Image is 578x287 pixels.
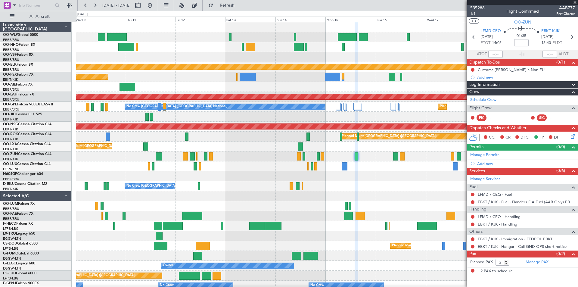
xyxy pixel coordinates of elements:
[469,105,492,112] span: Flight Crew
[539,135,544,141] span: FP
[526,259,548,265] a: Manage PAX
[3,252,18,255] span: G-FOMO
[175,17,225,22] div: Fri 12
[3,222,16,226] span: F-HECD
[440,102,549,111] div: Planned Maint [GEOGRAPHIC_DATA] ([GEOGRAPHIC_DATA] National)
[3,162,51,166] a: OO-LUXCessna Citation CJ4
[3,58,19,62] a: EBBR/BRU
[3,226,19,231] a: LFPB/LBG
[3,93,34,96] a: OO-LAHFalcon 7X
[3,167,20,171] a: LFSN/ENC
[3,77,18,82] a: EBKT/KJK
[3,33,18,37] span: OO-WLP
[3,67,19,72] a: EBBR/BRU
[3,182,15,186] span: D-IBLU
[3,123,51,126] a: OO-NSGCessna Citation CJ4
[478,268,513,274] span: +2 PAX to schedule
[469,81,500,88] span: Leg Information
[3,172,43,176] a: N604GFChallenger 604
[3,93,17,96] span: OO-LAH
[125,17,175,22] div: Thu 11
[3,212,17,216] span: OO-FAE
[102,3,131,8] span: [DATE] - [DATE]
[3,63,17,67] span: OO-ELK
[556,167,565,174] span: (0/6)
[41,271,135,280] div: Planned Maint [GEOGRAPHIC_DATA] ([GEOGRAPHIC_DATA])
[3,272,16,275] span: CS-JHH
[3,282,39,285] a: F-GPNJFalcon 900EX
[3,256,21,261] a: EGGW/LTN
[3,202,35,206] a: OO-LUMFalcon 7X
[3,63,33,67] a: OO-ELKFalcon 8X
[3,142,51,146] a: OO-LXACessna Citation CJ4
[469,144,483,151] span: Permits
[477,161,575,166] div: Add new
[3,217,19,221] a: EBBR/BRU
[7,12,65,21] button: All Aircraft
[3,252,39,255] a: G-FOMOGlobal 6000
[3,172,17,176] span: N604GF
[3,152,18,156] span: OO-ZUN
[556,5,575,11] span: AAB77Z
[554,135,559,141] span: DP
[537,114,547,121] div: SIC
[126,102,227,111] div: No Crew [GEOGRAPHIC_DATA] ([GEOGRAPHIC_DATA] National)
[478,199,575,204] a: EBKT / KJK - Fuel - Flanders FIA Fuel (AAB Only) EBKT / KJK
[469,228,483,235] span: Others
[521,135,530,141] span: DFC,
[3,232,35,236] a: LX-TROLegacy 650
[3,236,21,241] a: EGGW/LTN
[3,137,18,142] a: EBKT/KJK
[469,18,479,24] button: UTC
[548,115,562,120] div: - -
[541,28,560,34] span: EBKT KJK
[541,34,554,40] span: [DATE]
[3,282,16,285] span: F-GPNJ
[77,12,88,17] div: [DATE]
[556,144,565,150] span: (0/0)
[3,262,35,265] a: G-LEGCLegacy 600
[488,115,502,120] div: - -
[517,33,526,39] span: 01:35
[556,11,575,16] span: Pref Charter
[477,51,487,57] span: ATOT
[506,8,539,14] div: Flight Confirmed
[470,11,485,16] span: 1/1
[3,212,33,216] a: OO-FAEFalcon 7X
[3,246,19,251] a: LFPB/LBG
[3,232,16,236] span: LX-TRO
[558,51,568,57] span: ALDT
[392,241,487,250] div: Planned Maint [GEOGRAPHIC_DATA] ([GEOGRAPHIC_DATA])
[477,114,486,121] div: PIC
[505,135,511,141] span: CR
[426,17,476,22] div: Wed 17
[480,34,493,40] span: [DATE]
[478,192,512,197] a: LFMD / CEQ - Fuel
[225,17,275,22] div: Sat 13
[469,251,476,257] span: Pax
[3,133,51,136] a: OO-ROKCessna Citation CJ4
[3,103,17,106] span: OO-GPE
[3,107,19,112] a: EBBR/BRU
[3,276,19,281] a: LFPB/LBG
[215,3,240,8] span: Refresh
[478,244,567,249] a: EBKT / KJK - Hangar - Call GND OPS short notice
[16,14,64,19] span: All Aircraft
[3,162,17,166] span: OO-LUX
[3,202,18,206] span: OO-LUM
[469,206,486,213] span: Handling
[3,152,51,156] a: OO-ZUNCessna Citation CJ4
[480,28,501,34] span: LFMD CEQ
[275,17,326,22] div: Sun 14
[206,1,242,10] button: Refresh
[3,33,38,37] a: OO-WLPGlobal 5500
[3,157,18,161] a: EBKT/KJK
[3,97,19,102] a: EBBR/BRU
[3,73,33,76] a: OO-FSXFalcon 7X
[3,117,18,122] a: EBKT/KJK
[3,182,47,186] a: D-IBLUCessna Citation M2
[488,51,503,58] input: --:--
[478,222,517,227] a: EBKT / KJK - Handling
[3,177,19,181] a: EBBR/BRU
[3,43,19,47] span: OO-HHO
